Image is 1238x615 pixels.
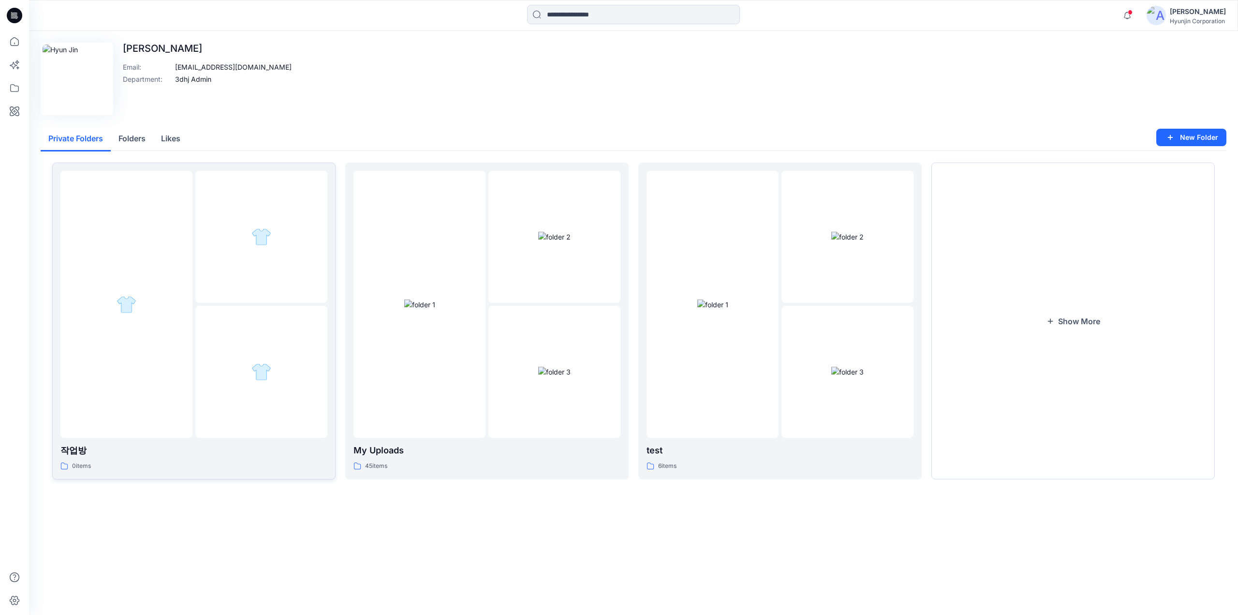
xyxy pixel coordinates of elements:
[1170,17,1226,25] div: Hyunjin Corporation
[72,461,91,471] p: 0 items
[404,300,435,310] img: folder 1
[538,232,571,242] img: folder 2
[123,43,292,54] p: [PERSON_NAME]
[658,461,677,471] p: 6 items
[41,127,111,151] button: Private Folders
[931,163,1215,480] button: Show More
[123,74,171,84] p: Department :
[647,444,914,457] p: test
[697,300,728,310] img: folder 1
[60,444,327,457] p: 작업방
[831,232,864,242] img: folder 2
[1156,129,1226,146] button: New Folder
[175,62,292,72] p: [EMAIL_ADDRESS][DOMAIN_NAME]
[123,62,171,72] p: Email :
[345,163,629,480] a: folder 1folder 2folder 3My Uploads45items
[153,127,188,151] button: Likes
[175,74,211,84] p: 3dhj Admin
[365,461,387,471] p: 45 items
[638,163,922,480] a: folder 1folder 2folder 3test6items
[251,362,271,382] img: folder 3
[251,227,271,247] img: folder 2
[43,45,111,113] img: Hyun Jin
[1170,6,1226,17] div: [PERSON_NAME]
[354,444,620,457] p: My Uploads
[1147,6,1166,25] img: avatar
[831,367,864,377] img: folder 3
[52,163,336,480] a: folder 1folder 2folder 3작업방0items
[111,127,153,151] button: Folders
[538,367,571,377] img: folder 3
[117,295,136,315] img: folder 1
